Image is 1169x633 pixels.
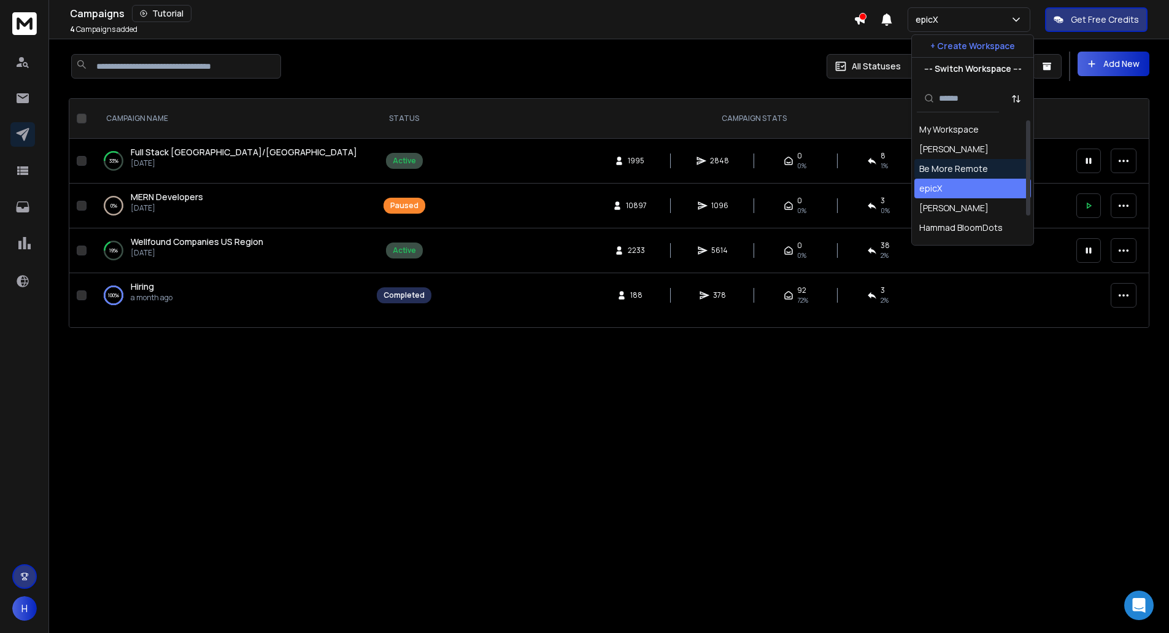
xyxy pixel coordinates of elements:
span: 3 [881,285,885,295]
span: 2848 [710,156,729,166]
p: + Create Workspace [930,40,1015,52]
p: 19 % [109,244,118,257]
button: Add New [1078,52,1149,76]
span: 2 % [881,250,889,260]
span: Hiring [131,281,154,292]
span: 92 [797,285,806,295]
div: [PERSON_NAME] [919,143,989,155]
th: STATUS [369,99,439,139]
button: Tutorial [132,5,191,22]
td: 19%Wellfound Companies US Region[DATE] [91,228,369,273]
div: epicX [919,182,942,195]
p: All Statuses [852,60,901,72]
th: CAMPAIGN NAME [91,99,369,139]
span: 2 % [881,295,889,305]
span: 0% [797,250,806,260]
a: Hiring [131,281,154,293]
span: 0% [797,206,806,216]
a: MERN Developers [131,191,203,203]
span: 8 [881,151,885,161]
span: 0 % [881,206,890,216]
td: 100%Hiringa month ago [91,273,369,318]
div: Active [393,156,416,166]
a: Full Stack [GEOGRAPHIC_DATA]/[GEOGRAPHIC_DATA] [131,146,357,158]
span: 1995 [628,156,644,166]
div: Open Intercom Messenger [1124,591,1154,620]
span: 2233 [628,246,645,255]
p: Campaigns added [70,25,137,34]
div: Active [393,246,416,255]
td: 0%MERN Developers[DATE] [91,184,369,228]
div: My Workspace [919,123,979,136]
p: [DATE] [131,158,357,168]
th: CAMPAIGN STATS [439,99,1069,139]
span: 0 [797,241,802,250]
span: 1 % [881,161,888,171]
p: [DATE] [131,203,203,213]
button: H [12,596,37,621]
button: Get Free Credits [1045,7,1148,32]
p: a month ago [131,293,172,303]
span: 72 % [797,295,808,305]
span: 10897 [626,201,647,211]
div: Be More Remote [919,163,988,175]
div: [PERSON_NAME] [919,202,989,214]
div: Completed [384,290,425,300]
p: epicX [916,14,943,26]
p: 100 % [108,289,119,301]
span: 38 [881,241,890,250]
span: 4 [70,24,75,34]
p: [DATE] [131,248,263,258]
span: 0 [797,151,802,161]
p: 33 % [109,155,118,167]
span: 378 [713,290,726,300]
span: 188 [630,290,642,300]
div: Paused [390,201,419,211]
td: 33%Full Stack [GEOGRAPHIC_DATA]/[GEOGRAPHIC_DATA][DATE] [91,139,369,184]
p: 0 % [110,200,117,212]
span: Wellfound Companies US Region [131,236,263,247]
span: 0 [797,196,802,206]
span: 5614 [711,246,728,255]
div: [PERSON_NAME] [919,241,989,254]
div: Hammad BloomDots [919,222,1003,234]
span: 1096 [711,201,728,211]
span: 3 [881,196,885,206]
a: Wellfound Companies US Region [131,236,263,248]
p: --- Switch Workspace --- [924,63,1022,75]
p: Get Free Credits [1071,14,1139,26]
button: Sort by Sort A-Z [1004,87,1028,111]
span: 0% [797,161,806,171]
button: + Create Workspace [912,35,1033,57]
div: Campaigns [70,5,854,22]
